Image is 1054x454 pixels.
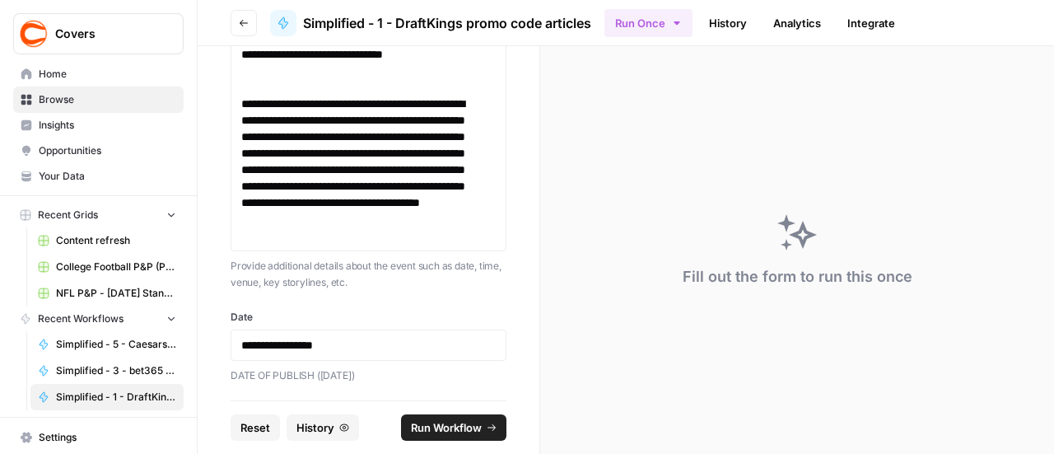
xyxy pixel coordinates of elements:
[763,10,831,36] a: Analytics
[56,363,176,378] span: Simplified - 3 - bet365 bonus code articles
[13,138,184,164] a: Opportunities
[56,390,176,405] span: Simplified - 1 - DraftKings promo code articles
[699,10,757,36] a: History
[30,358,184,384] a: Simplified - 3 - bet365 bonus code articles
[56,286,176,301] span: NFL P&P - [DATE] Standard (Production) Grid
[303,13,591,33] span: Simplified - 1 - DraftKings promo code articles
[38,311,124,326] span: Recent Workflows
[30,384,184,410] a: Simplified - 1 - DraftKings promo code articles
[56,233,176,248] span: Content refresh
[13,87,184,113] a: Browse
[13,61,184,87] a: Home
[13,112,184,138] a: Insights
[13,203,184,227] button: Recent Grids
[38,208,98,222] span: Recent Grids
[56,260,176,274] span: College Football P&P (Production) Grid (1)
[837,10,905,36] a: Integrate
[13,424,184,451] a: Settings
[56,337,176,352] span: Simplified - 5 - Caesars Sportsbook promo code articles
[411,419,482,436] span: Run Workflow
[39,118,176,133] span: Insights
[296,419,334,436] span: History
[231,414,280,441] button: Reset
[13,13,184,54] button: Workspace: Covers
[39,430,176,445] span: Settings
[30,331,184,358] a: Simplified - 5 - Caesars Sportsbook promo code articles
[231,367,506,384] p: DATE OF PUBLISH ([DATE])
[13,163,184,190] a: Your Data
[55,26,155,42] span: Covers
[13,307,184,331] button: Recent Workflows
[683,265,912,288] div: Fill out the form to run this once
[240,419,270,436] span: Reset
[231,310,506,325] label: Date
[39,143,176,158] span: Opportunities
[39,169,176,184] span: Your Data
[401,414,506,441] button: Run Workflow
[39,67,176,82] span: Home
[287,414,359,441] button: History
[604,9,693,37] button: Run Once
[19,19,49,49] img: Covers Logo
[231,258,506,290] p: Provide additional details about the event such as date, time, venue, key storylines, etc.
[270,10,591,36] a: Simplified - 1 - DraftKings promo code articles
[30,254,184,280] a: College Football P&P (Production) Grid (1)
[39,92,176,107] span: Browse
[30,227,184,254] a: Content refresh
[30,280,184,307] a: NFL P&P - [DATE] Standard (Production) Grid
